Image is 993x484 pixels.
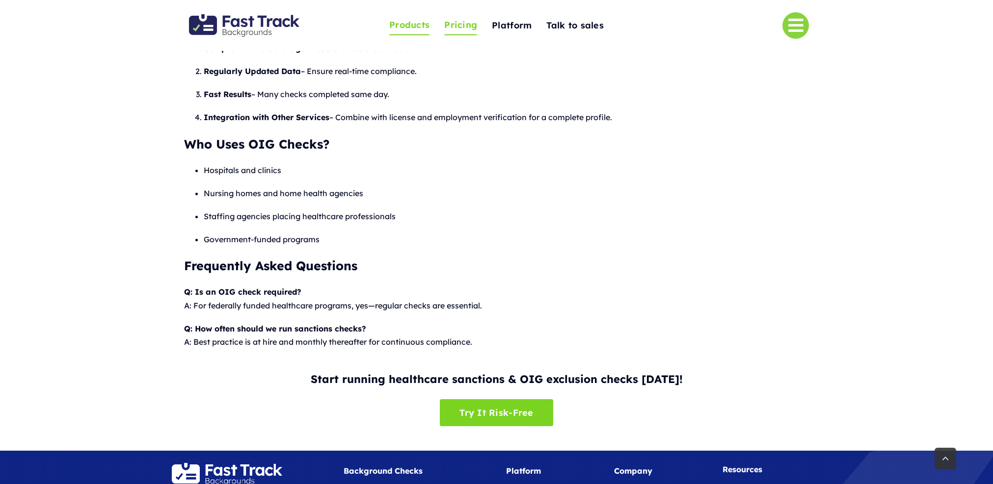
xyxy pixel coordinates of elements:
p: Nursing homes and home health agencies [204,187,809,200]
p: Government-funded programs [204,233,809,246]
strong: Platform [506,466,541,476]
strong: Resources [723,464,762,474]
img: Fast Track Backgrounds Logo [189,14,299,37]
strong: Who Uses OIG Checks? [184,136,329,152]
p: – Ensure real-time compliance. [204,65,809,78]
a: FastTrackLogo-Reverse@2x [172,462,282,472]
a: Link to # [782,12,809,39]
strong: Comprehensive Coverage [204,43,305,53]
p: Hospitals and clinics [204,164,809,177]
strong: Fast Results [204,89,251,99]
a: Fast Track Backgrounds Logo [189,13,299,24]
span: Pricing [444,18,477,33]
p: – Many checks completed same day. [204,88,809,101]
p: – Combine with license and employment verification for a complete profile. [204,111,809,124]
a: Talk to sales [546,15,604,36]
span: Products [389,18,429,33]
b: Start running healthcare sanctions & OIG exclusion checks [DATE]! [311,372,683,386]
strong: Company [614,466,652,476]
strong: Q: How often should we run sanctions checks? [184,324,366,333]
strong: Q: Is an OIG check required? [184,287,301,297]
a: Try It Risk-Free [440,399,553,426]
p: Staffing agencies placing healthcare professionals [204,210,809,223]
strong: Background Checks [344,466,423,476]
span: Platform [492,18,532,33]
span: Talk to sales [546,18,604,33]
strong: Integration with Other Services [204,112,329,122]
strong: Regularly Updated Data [204,66,301,76]
p: A: For federally funded healthcare programs, yes—regular checks are essential. [184,285,809,312]
p: A: Best practice is at hire and monthly thereafter for continuous compliance. [184,322,809,349]
span: Try It Risk-Free [459,408,533,418]
a: Pricing [444,16,477,36]
nav: One Page [340,1,653,50]
strong: Frequently Asked Questions [184,258,357,273]
a: Platform [492,15,532,36]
